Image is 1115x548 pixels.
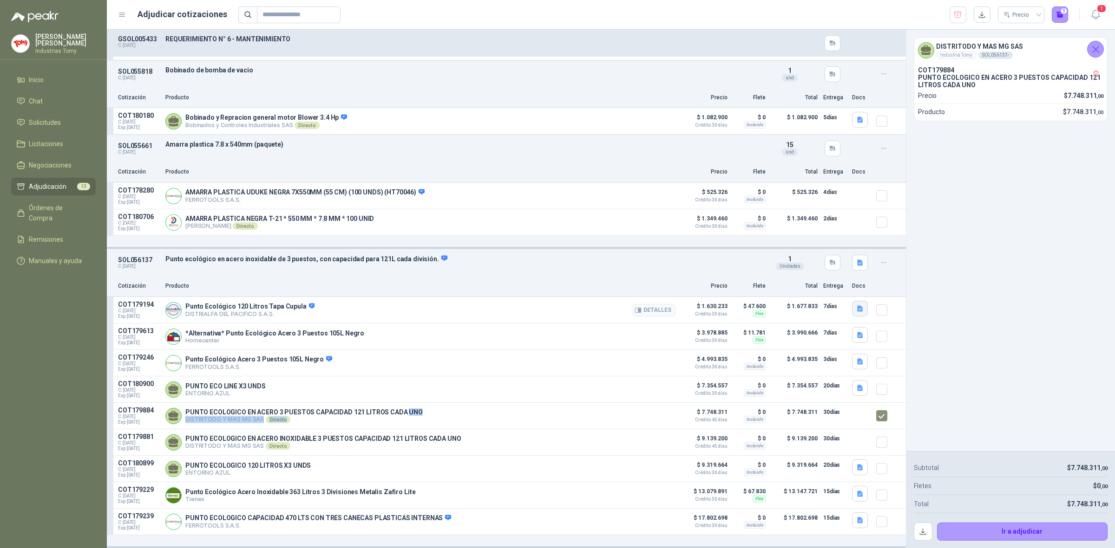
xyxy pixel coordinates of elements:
[118,433,160,440] p: COT179881
[744,416,766,423] div: Incluido
[185,329,364,337] p: *Alternativa* Punto Ecológico Acero 3 Puestos 105L Negro
[823,93,846,102] p: Entrega
[233,222,257,230] div: Directo
[936,41,1023,52] h4: DISTRITODO Y MAS MG SAS
[823,486,846,497] p: 15 días
[744,363,766,370] div: Incluido
[914,499,929,509] p: Total
[185,496,415,503] p: Tienex
[11,135,96,153] a: Licitaciones
[681,112,728,128] p: $ 1.082.900
[185,337,364,344] p: Homecenter
[823,282,846,290] p: Entrega
[681,187,728,202] p: $ 525.326
[1087,41,1104,58] button: Cerrar
[165,168,676,176] p: Producto
[35,33,96,46] p: [PERSON_NAME] [PERSON_NAME]
[118,414,160,419] span: C: [DATE]
[118,393,160,399] span: Exp: [DATE]
[771,380,818,399] p: $ 7.354.557
[118,194,160,200] span: C: [DATE]
[185,355,332,364] p: Punto Ecológico Acero 3 Puestos 105L Negro
[914,481,931,491] p: Fletes
[185,442,461,450] p: DISTRITODO Y MAS MG SAS
[918,90,937,101] p: Precio
[29,160,72,170] span: Negociaciones
[118,314,160,319] span: Exp: [DATE]
[681,486,728,502] p: $ 13.079.891
[185,114,347,122] p: Bobinado y Repracion general motor Blower 3.4 Hp
[733,112,766,123] p: $ 0
[118,308,160,314] span: C: [DATE]
[681,471,728,475] span: Crédito 30 días
[1063,107,1103,117] p: $
[1003,8,1030,22] div: Precio
[733,459,766,471] p: $ 0
[118,493,160,499] span: C: [DATE]
[788,67,792,74] span: 1
[118,125,160,130] span: Exp: [DATE]
[11,114,96,131] a: Solicitudes
[165,282,676,290] p: Producto
[118,43,160,48] p: C: [DATE]
[681,123,728,128] span: Crédito 30 días
[937,522,1108,541] button: Ir a adjudicar
[118,256,160,264] p: SOL056137
[823,433,846,444] p: 30 días
[118,459,160,467] p: COT180899
[185,222,374,230] p: [PERSON_NAME]
[733,406,766,418] p: $ 0
[166,188,181,204] img: Company Logo
[29,234,63,245] span: Remisiones
[118,335,160,340] span: C: [DATE]
[681,512,728,528] p: $ 17.802.698
[118,446,160,451] span: Exp: [DATE]
[771,327,818,346] p: $ 3.990.666
[681,338,728,343] span: Crédito 30 días
[771,213,818,232] p: $ 1.349.460
[165,35,761,43] p: REQUERIMIENTO N° 6 - MANTENIMIENTO
[118,525,160,531] span: Exp: [DATE]
[681,444,728,449] span: Crédito 45 días
[1101,484,1108,490] span: ,00
[266,416,290,423] div: Directo
[1068,92,1103,99] span: 7.748.311
[118,367,160,372] span: Exp: [DATE]
[166,355,181,371] img: Company Logo
[118,327,160,335] p: COT179613
[29,203,87,223] span: Órdenes de Compra
[166,329,181,344] img: Company Logo
[118,520,160,525] span: C: [DATE]
[733,213,766,224] p: $ 0
[165,93,676,102] p: Producto
[771,112,818,130] p: $ 1.082.900
[852,282,871,290] p: Docs
[681,282,728,290] p: Precio
[733,282,766,290] p: Flete
[681,198,728,202] span: Crédito 30 días
[681,93,728,102] p: Precio
[744,389,766,397] div: Incluido
[823,380,846,391] p: 20 días
[77,183,90,190] span: 13
[744,222,766,230] div: Incluido
[744,442,766,450] div: Incluido
[118,213,160,220] p: COT180706
[823,213,846,224] p: 2 días
[744,121,766,129] div: Incluido
[118,340,160,346] span: Exp: [DATE]
[118,220,160,226] span: C: [DATE]
[12,35,29,52] img: Company Logo
[29,75,44,85] span: Inicio
[185,488,415,496] p: Punto Ecológico Acero Inoxidable 363 Litros 3 Divisiones Metalis Zafiro Lite
[918,74,1103,89] p: PUNTO ECOLOGICO EN ACERO 3 PUESTOS CAPACIDAD 121 LITROS CADA UNO
[733,187,766,198] p: $ 0
[823,168,846,176] p: Entrega
[823,112,846,123] p: 5 días
[936,52,977,59] div: Industria Tomy
[771,433,818,451] p: $ 9.139.200
[185,196,425,203] p: FERROTOOLS S.A.S.
[771,93,818,102] p: Total
[852,168,871,176] p: Docs
[782,148,798,156] div: und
